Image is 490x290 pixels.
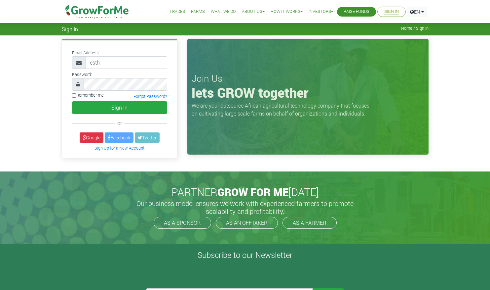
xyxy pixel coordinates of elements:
a: Sign In [384,8,399,15]
a: AS AN OFFTAKER [216,217,278,229]
a: AS A FARMER [283,217,337,229]
a: What We Do [211,8,236,15]
label: Email Address: [72,50,100,56]
p: We are your outsource African agricultural technology company that focuses on cultivating large s... [192,102,373,118]
a: How it Works [271,8,303,15]
button: Sign In [72,101,167,114]
input: Remember me [72,93,76,98]
span: Home / Sign In [401,26,429,31]
h4: Subscribe to our Newsletter [8,250,482,260]
iframe: reCAPTCHA [146,263,246,288]
a: Forgot Password? [133,94,167,99]
a: AS A SPONSOR [154,217,211,229]
input: Email Address [86,56,167,69]
a: Sign Up for a New Account [94,145,144,151]
label: Remember me [72,92,104,98]
a: Farms [191,8,205,15]
span: Sign In [62,26,78,32]
a: EN [407,7,427,17]
a: Google [80,132,103,143]
div: or [72,119,167,127]
a: Raise Funds [344,8,369,15]
a: About Us [242,8,265,15]
h1: lets GROW together [192,85,424,101]
label: Password: [72,72,92,78]
h3: Join Us [192,73,424,84]
a: Investors [309,8,333,15]
a: Trades [170,8,185,15]
h2: PARTNER [DATE] [64,186,426,198]
h5: Our business model ensures we work with experienced farmers to promote scalability and profitabil... [130,199,361,215]
span: GROW FOR ME [217,185,288,199]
